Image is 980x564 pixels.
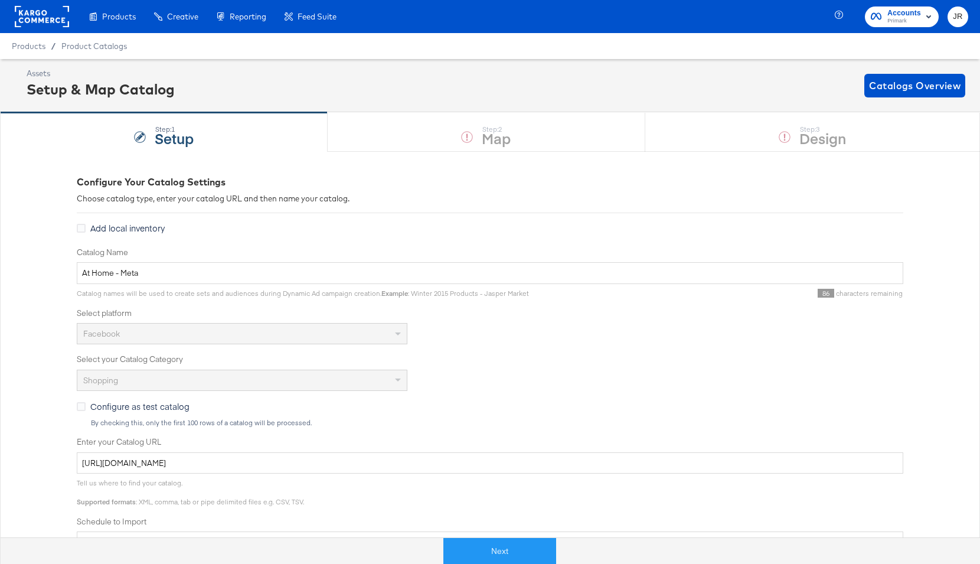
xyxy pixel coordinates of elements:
[77,262,903,284] input: Name your catalog e.g. My Dynamic Product Catalog
[77,289,529,298] span: Catalog names will be used to create sets and audiences during Dynamic Ad campaign creation. : Wi...
[818,289,834,298] span: 86
[77,497,136,506] strong: Supported formats
[869,77,961,94] span: Catalogs Overview
[90,419,903,427] div: By checking this, only the first 100 rows of a catalog will be processed.
[952,10,963,24] span: JR
[77,247,903,258] label: Catalog Name
[102,12,136,21] span: Products
[77,354,903,365] label: Select your Catalog Category
[83,328,120,339] span: Facebook
[167,12,198,21] span: Creative
[83,375,118,386] span: Shopping
[12,41,45,51] span: Products
[155,125,194,133] div: Step: 1
[90,400,190,412] span: Configure as test catalog
[61,41,127,51] a: Product Catalogs
[887,7,921,19] span: Accounts
[27,68,175,79] div: Assets
[529,289,903,298] div: characters remaining
[155,128,194,148] strong: Setup
[948,6,968,27] button: JR
[864,74,965,97] button: Catalogs Overview
[77,478,304,506] span: Tell us where to find your catalog. : XML, comma, tab or pipe delimited files e.g. CSV, TSV.
[887,17,921,26] span: Primark
[298,12,337,21] span: Feed Suite
[77,516,903,527] label: Schedule to Import
[77,452,903,474] input: Enter Catalog URL, e.g. http://www.example.com/products.xml
[90,222,165,234] span: Add local inventory
[77,436,903,448] label: Enter your Catalog URL
[77,193,903,204] div: Choose catalog type, enter your catalog URL and then name your catalog.
[230,12,266,21] span: Reporting
[865,6,939,27] button: AccountsPrimark
[45,41,61,51] span: /
[27,79,175,99] div: Setup & Map Catalog
[77,175,903,189] div: Configure Your Catalog Settings
[77,308,903,319] label: Select platform
[381,289,408,298] strong: Example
